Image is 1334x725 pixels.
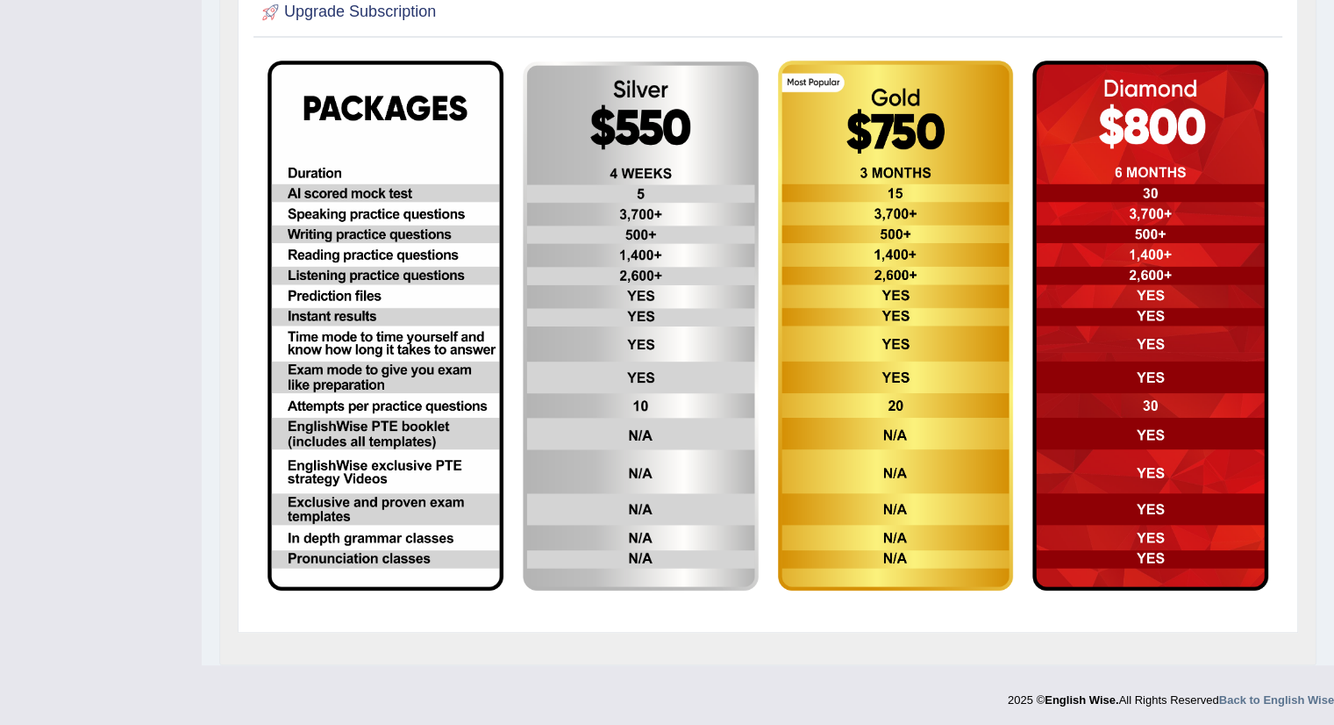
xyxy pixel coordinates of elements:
div: 2025 © All Rights Reserved [1008,683,1334,708]
img: aud-brisbane-diamond.png [1032,61,1268,591]
img: aud-brisbane-gold.png [778,61,1014,591]
strong: English Wise. [1045,693,1118,707]
img: aud-brisbane-silver.png [523,61,759,592]
img: EW package [268,61,503,591]
a: Back to English Wise [1219,693,1334,707]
